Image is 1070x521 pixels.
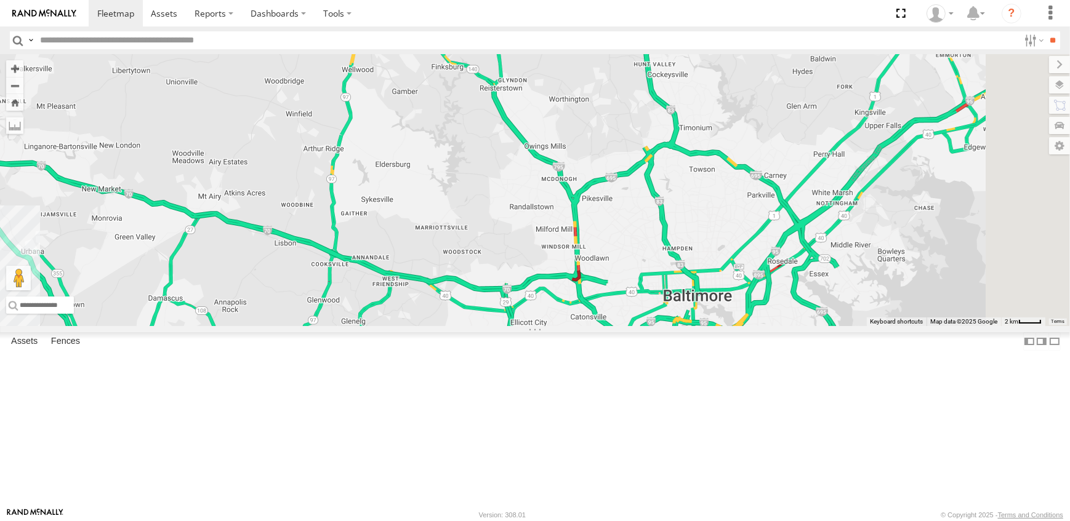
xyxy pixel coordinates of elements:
button: Map Scale: 2 km per 34 pixels [1001,317,1045,326]
a: Terms and Conditions [998,511,1063,519]
button: Drag Pegman onto the map to open Street View [6,266,31,290]
label: Dock Summary Table to the Right [1036,332,1048,350]
label: Hide Summary Table [1048,332,1061,350]
span: Map data ©2025 Google [930,318,997,325]
label: Map Settings [1049,137,1070,154]
button: Zoom out [6,77,23,94]
div: Version: 308.01 [479,511,526,519]
label: Search Filter Options [1020,31,1046,49]
a: Terms (opens in new tab) [1052,319,1064,324]
div: Barbara McNamee [922,4,958,23]
label: Dock Summary Table to the Left [1023,332,1036,350]
i: ? [1002,4,1021,23]
label: Search Query [26,31,36,49]
button: Zoom in [6,60,23,77]
label: Assets [5,333,44,350]
div: © Copyright 2025 - [941,511,1063,519]
label: Measure [6,117,23,134]
label: Fences [45,333,86,350]
img: rand-logo.svg [12,9,76,18]
button: Keyboard shortcuts [870,317,923,326]
a: Visit our Website [7,509,63,521]
span: 2 km [1005,318,1018,325]
button: Zoom Home [6,94,23,111]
